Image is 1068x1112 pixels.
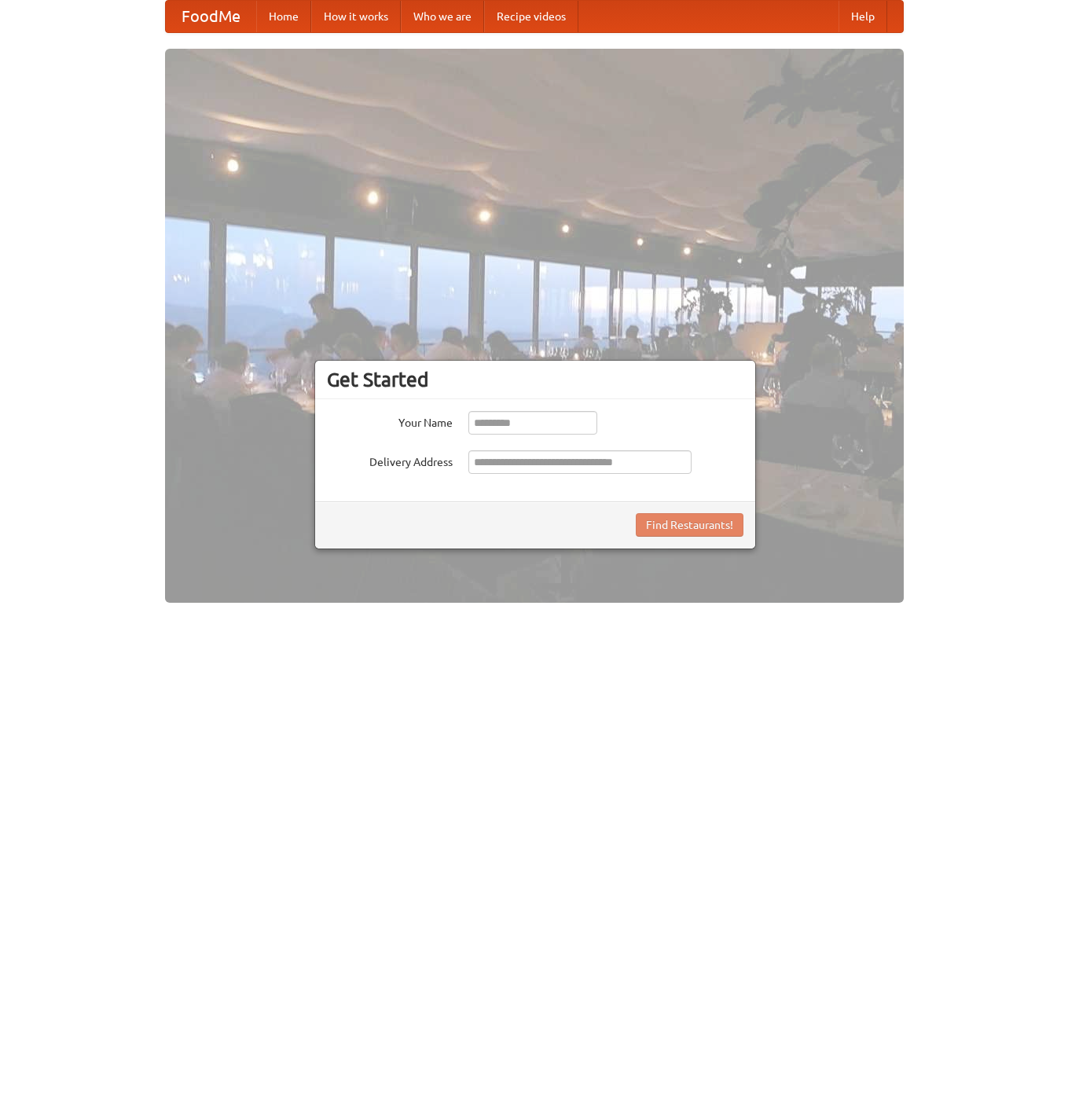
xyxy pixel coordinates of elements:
[484,1,578,32] a: Recipe videos
[327,450,453,470] label: Delivery Address
[839,1,887,32] a: Help
[401,1,484,32] a: Who we are
[636,513,743,537] button: Find Restaurants!
[311,1,401,32] a: How it works
[327,368,743,391] h3: Get Started
[166,1,256,32] a: FoodMe
[327,411,453,431] label: Your Name
[256,1,311,32] a: Home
